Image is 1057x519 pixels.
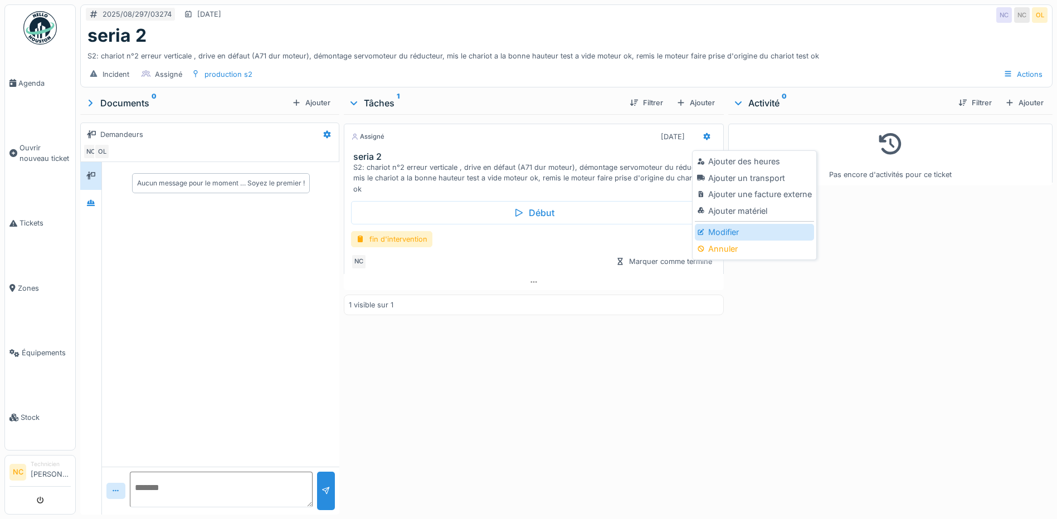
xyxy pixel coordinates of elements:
div: Aucun message pour le moment … Soyez le premier ! [137,178,305,188]
div: Filtrer [625,95,668,110]
div: Ajouter [672,95,719,110]
div: Ajouter une facture externe [695,186,814,203]
div: Incident [103,69,129,80]
div: 2025/08/297/03274 [103,9,172,19]
div: Assigné [351,132,384,141]
div: Ajouter [1001,95,1048,110]
div: Assigné [155,69,182,80]
div: Demandeurs [100,129,143,140]
span: Tickets [20,218,71,228]
span: Ouvrir nouveau ticket [20,143,71,164]
div: Tâches [348,96,621,110]
div: Marquer comme terminé [611,254,717,269]
div: Ajouter matériel [695,203,814,219]
div: NC [351,254,367,270]
span: Équipements [22,347,71,358]
div: Activité [733,96,949,110]
div: Technicien [31,460,71,468]
div: OL [1032,7,1048,23]
div: Ajouter [288,95,335,110]
div: Ajouter des heures [695,153,814,170]
span: Stock [21,412,71,423]
li: [PERSON_NAME] [31,460,71,484]
div: production s2 [204,69,252,80]
div: [DATE] [197,9,221,19]
div: OL [94,144,110,159]
div: NC [1014,7,1030,23]
div: Début [351,201,717,224]
div: Modifier [695,224,814,241]
sup: 0 [782,96,787,110]
div: Filtrer [954,95,996,110]
li: NC [9,464,26,481]
div: fin d'intervention [351,231,432,247]
div: Pas encore d'activités pour ce ticket [735,129,1045,180]
div: Documents [85,96,288,110]
div: NC [83,144,99,159]
div: S2: chariot n°2 erreur verticale , drive en défaut (A71 dur moteur), démontage servomoteur du réd... [353,162,719,194]
sup: 1 [397,96,400,110]
h1: seria 2 [87,25,147,46]
div: 1 visible sur 1 [349,300,393,310]
div: [DATE] [661,131,685,142]
div: Ajouter un transport [695,170,814,187]
div: Actions [998,66,1048,82]
div: Annuler [695,241,814,257]
img: Badge_color-CXgf-gQk.svg [23,11,57,45]
sup: 0 [152,96,157,110]
div: S2: chariot n°2 erreur verticale , drive en défaut (A71 dur moteur), démontage servomoteur du réd... [87,46,1045,61]
span: Agenda [18,78,71,89]
h3: seria 2 [353,151,719,162]
span: Zones [18,283,71,293]
div: NC [996,7,1012,23]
